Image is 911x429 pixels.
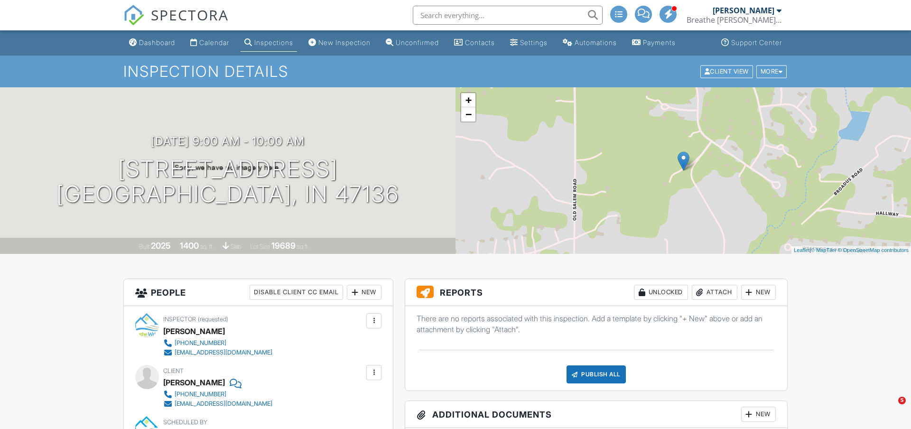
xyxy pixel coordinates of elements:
a: © MapTiler [811,247,837,253]
h3: People [124,279,393,306]
div: | [791,246,911,254]
div: Breathe Wright Radon [687,15,781,25]
div: New [347,285,381,300]
div: Automations [575,38,617,47]
p: There are no reports associated with this inspection. Add a template by clicking "+ New" above or... [417,313,776,335]
div: 2025 [151,241,171,251]
span: Built [139,243,149,250]
div: Inspections [254,38,293,47]
a: Inspections [241,34,297,52]
div: [PHONE_NUMBER] [175,391,226,398]
span: 5 [898,397,906,404]
div: Unconfirmed [396,38,439,47]
a: Client View [699,67,755,75]
h3: Additional Documents [405,401,787,428]
a: Contacts [450,34,499,52]
div: [EMAIL_ADDRESS][DOMAIN_NAME] [175,400,272,408]
a: Zoom out [461,107,475,121]
div: Settings [520,38,548,47]
div: Disable Client CC Email [250,285,343,300]
a: Dashboard [125,34,179,52]
span: sq. ft. [200,243,214,250]
div: [PERSON_NAME] [163,375,225,390]
div: New [741,407,776,422]
a: Settings [506,34,551,52]
div: Unlocked [634,285,688,300]
div: Client View [700,65,753,78]
div: Publish All [567,365,626,383]
a: © OpenStreetMap contributors [838,247,909,253]
a: Payments [628,34,679,52]
div: [PHONE_NUMBER] [175,339,226,347]
div: Contacts [465,38,495,47]
h1: [STREET_ADDRESS] [GEOGRAPHIC_DATA], IN 47136 [56,157,399,207]
a: New Inspection [305,34,374,52]
input: Search everything... [413,6,603,25]
img: The Best Home Inspection Software - Spectora [123,5,144,26]
div: Calendar [199,38,229,47]
span: Scheduled By [163,419,207,426]
a: Support Center [717,34,786,52]
div: Dashboard [139,38,175,47]
div: Attach [692,285,737,300]
div: [EMAIL_ADDRESS][DOMAIN_NAME] [175,349,272,356]
h3: Reports [405,279,787,306]
div: 1400 [180,241,199,251]
a: SPECTORA [123,13,229,33]
div: [PERSON_NAME] [713,6,774,15]
iframe: Intercom live chat [879,397,902,420]
h3: [DATE] 9:00 am - 10:00 am [151,135,305,148]
a: [PHONE_NUMBER] [163,338,272,348]
span: Inspector [163,316,196,323]
div: Support Center [731,38,782,47]
span: Client [163,367,184,374]
span: slab [231,243,241,250]
a: Zoom in [461,93,475,107]
div: New [741,285,776,300]
a: Unconfirmed [382,34,443,52]
span: SPECTORA [151,5,229,25]
div: New Inspection [318,38,371,47]
div: Payments [643,38,676,47]
a: Automations (Advanced) [559,34,621,52]
div: More [756,65,787,78]
div: 19689 [271,241,296,251]
div: [PERSON_NAME] [163,324,225,338]
span: Lot Size [250,243,270,250]
a: Leaflet [794,247,809,253]
a: [EMAIL_ADDRESS][DOMAIN_NAME] [163,348,272,357]
a: Calendar [186,34,233,52]
h1: Inspection Details [123,63,788,80]
span: (requested) [198,316,228,323]
a: [EMAIL_ADDRESS][DOMAIN_NAME] [163,399,272,409]
span: sq.ft. [297,243,309,250]
a: [PHONE_NUMBER] [163,390,272,399]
